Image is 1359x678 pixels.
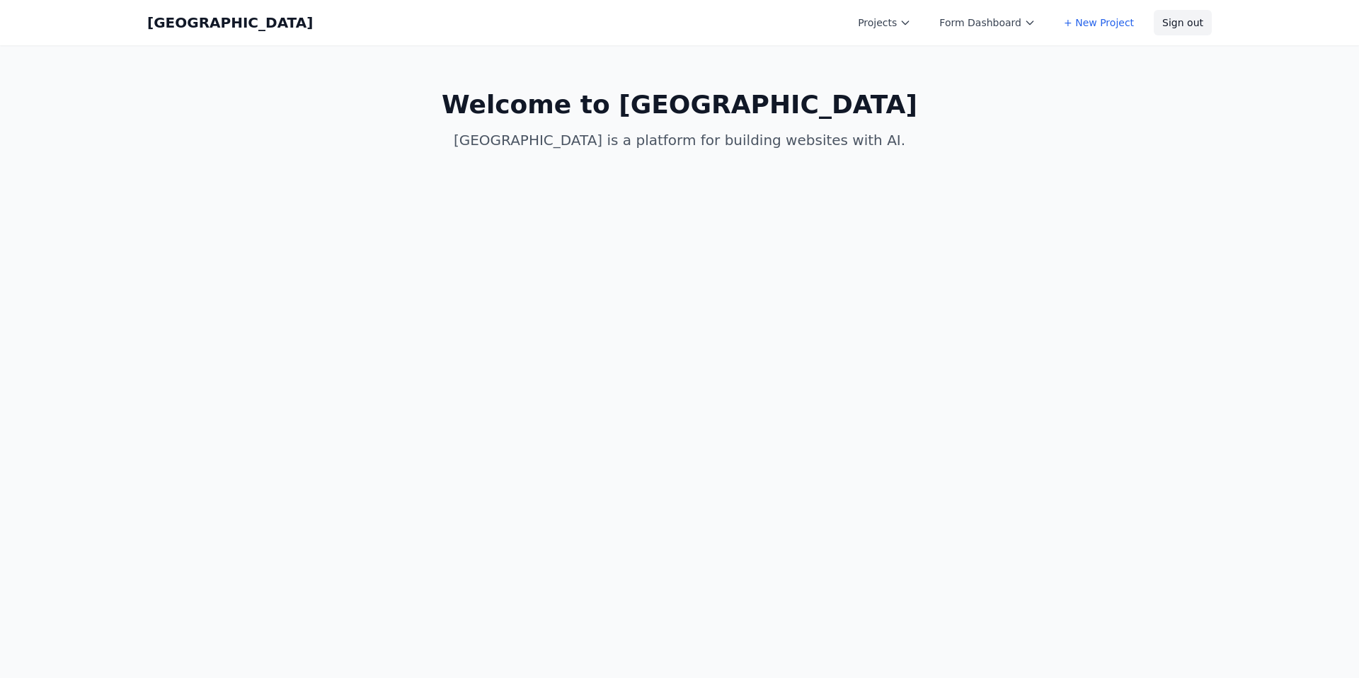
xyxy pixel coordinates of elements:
a: + New Project [1055,10,1142,35]
h1: Welcome to [GEOGRAPHIC_DATA] [408,91,951,119]
button: Form Dashboard [931,10,1044,35]
button: Sign out [1154,10,1212,35]
a: [GEOGRAPHIC_DATA] [147,13,313,33]
p: [GEOGRAPHIC_DATA] is a platform for building websites with AI. [408,130,951,150]
button: Projects [849,10,919,35]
